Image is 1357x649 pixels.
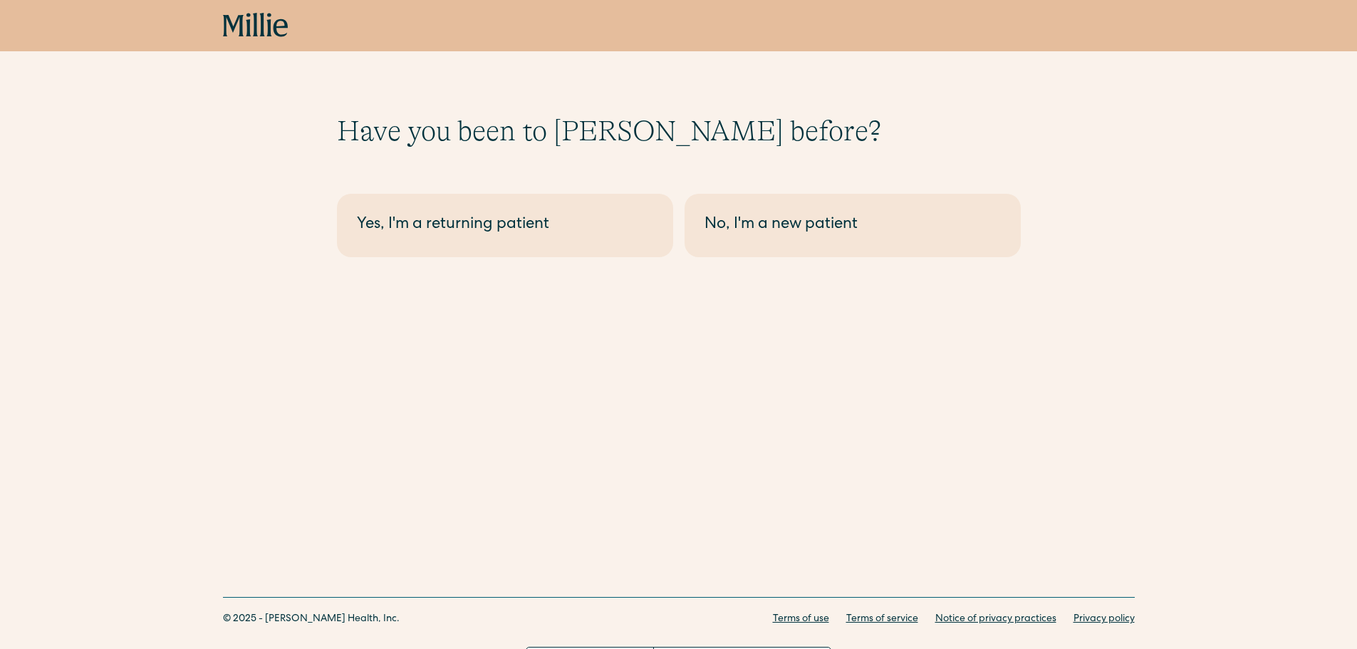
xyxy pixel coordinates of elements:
[1073,612,1135,627] a: Privacy policy
[337,114,1021,148] h1: Have you been to [PERSON_NAME] before?
[846,612,918,627] a: Terms of service
[357,214,653,237] div: Yes, I'm a returning patient
[223,612,400,627] div: © 2025 - [PERSON_NAME] Health, Inc.
[935,612,1056,627] a: Notice of privacy practices
[773,612,829,627] a: Terms of use
[685,194,1021,257] a: No, I'm a new patient
[337,194,673,257] a: Yes, I'm a returning patient
[705,214,1001,237] div: No, I'm a new patient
